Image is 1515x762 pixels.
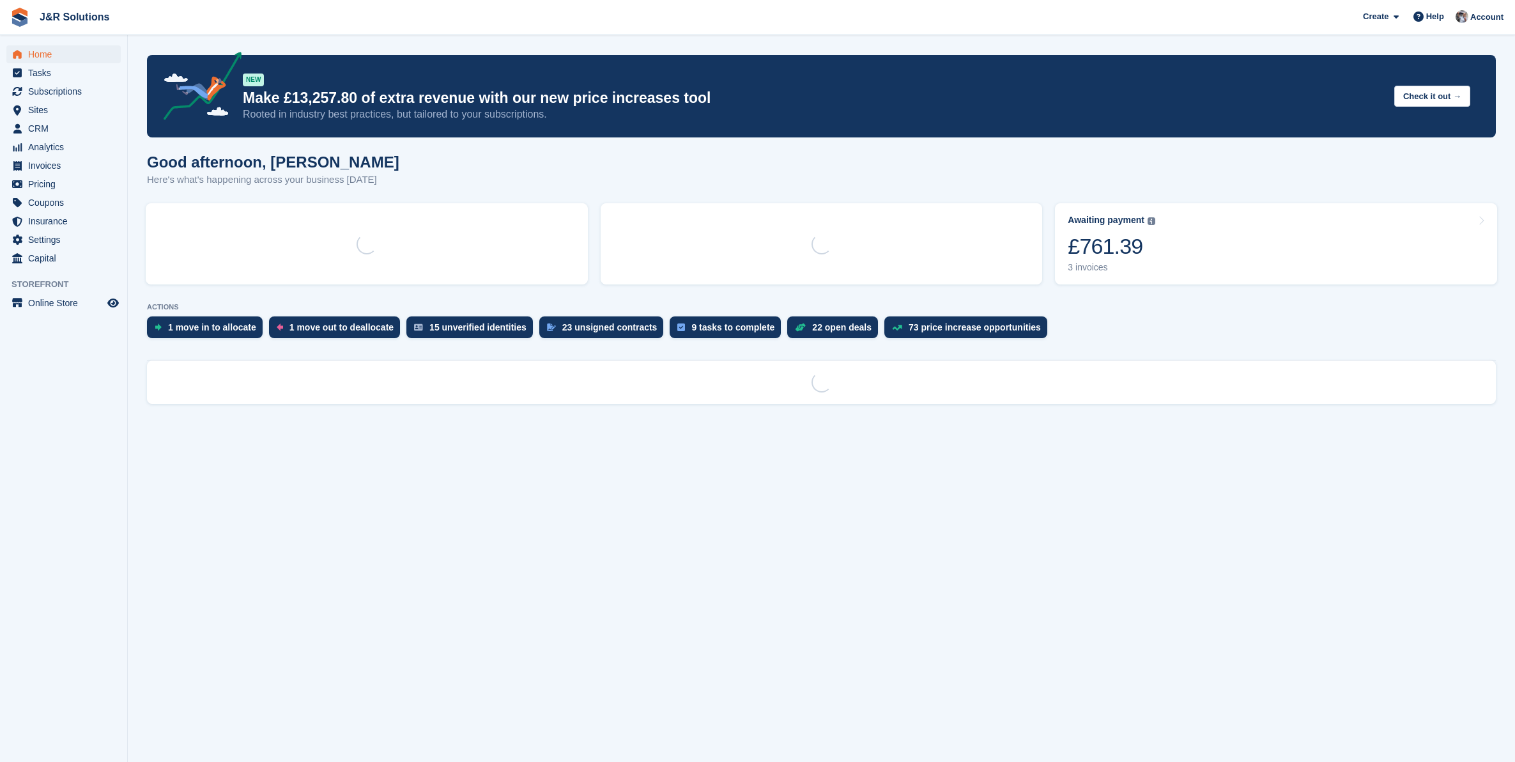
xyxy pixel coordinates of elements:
span: Sites [28,101,105,119]
div: 1 move out to deallocate [289,322,394,332]
a: 9 tasks to complete [670,316,787,345]
span: Analytics [28,138,105,156]
div: NEW [243,74,264,86]
a: 23 unsigned contracts [539,316,670,345]
span: Online Store [28,294,105,312]
a: 1 move in to allocate [147,316,269,345]
a: menu [6,101,121,119]
a: menu [6,157,121,175]
p: Here's what's happening across your business [DATE] [147,173,399,187]
img: verify_identity-adf6edd0f0f0b5bbfe63781bf79b02c33cf7c696d77639b501bdc392416b5a36.svg [414,323,423,331]
div: 73 price increase opportunities [909,322,1041,332]
div: 3 invoices [1068,262,1155,273]
img: move_ins_to_allocate_icon-fdf77a2bb77ea45bf5b3d319d69a93e2d87916cf1d5bf7949dd705db3b84f3ca.svg [155,323,162,331]
span: Pricing [28,175,105,193]
img: stora-icon-8386f47178a22dfd0bd8f6a31ec36ba5ce8667c1dd55bd0f319d3a0aa187defe.svg [10,8,29,27]
a: menu [6,175,121,193]
span: Invoices [28,157,105,175]
span: Subscriptions [28,82,105,100]
img: price_increase_opportunities-93ffe204e8149a01c8c9dc8f82e8f89637d9d84a8eef4429ea346261dce0b2c0.svg [892,325,902,330]
div: 22 open deals [812,322,872,332]
a: 73 price increase opportunities [884,316,1054,345]
a: menu [6,231,121,249]
span: Storefront [12,278,127,291]
span: Tasks [28,64,105,82]
span: Create [1363,10,1388,23]
a: menu [6,294,121,312]
a: menu [6,194,121,212]
p: Make £13,257.80 of extra revenue with our new price increases tool [243,89,1384,107]
img: Steve Revell [1456,10,1468,23]
a: menu [6,249,121,267]
div: 15 unverified identities [429,322,527,332]
div: 9 tasks to complete [691,322,774,332]
div: 23 unsigned contracts [562,322,658,332]
a: menu [6,120,121,137]
span: Home [28,45,105,63]
span: Capital [28,249,105,267]
a: 1 move out to deallocate [269,316,406,345]
a: menu [6,138,121,156]
a: menu [6,64,121,82]
a: Awaiting payment £761.39 3 invoices [1055,203,1497,284]
button: Check it out → [1394,86,1470,107]
img: contract_signature_icon-13c848040528278c33f63329250d36e43548de30e8caae1d1a13099fd9432cc5.svg [547,323,556,331]
img: price-adjustments-announcement-icon-8257ccfd72463d97f412b2fc003d46551f7dbcb40ab6d574587a9cd5c0d94... [153,52,242,125]
span: CRM [28,120,105,137]
a: Preview store [105,295,121,311]
img: task-75834270c22a3079a89374b754ae025e5fb1db73e45f91037f5363f120a921f8.svg [677,323,685,331]
img: deal-1b604bf984904fb50ccaf53a9ad4b4a5d6e5aea283cecdc64d6e3604feb123c2.svg [795,323,806,332]
h1: Good afternoon, [PERSON_NAME] [147,153,399,171]
div: 1 move in to allocate [168,322,256,332]
a: J&R Solutions [35,6,114,27]
div: £761.39 [1068,233,1155,260]
img: move_outs_to_deallocate_icon-f764333ba52eb49d3ac5e1228854f67142a1ed5810a6f6cc68b1a99e826820c5.svg [277,323,283,331]
a: 22 open deals [787,316,884,345]
p: Rooted in industry best practices, but tailored to your subscriptions. [243,107,1384,121]
a: 15 unverified identities [406,316,539,345]
p: ACTIONS [147,303,1496,311]
span: Help [1426,10,1444,23]
img: icon-info-grey-7440780725fd019a000dd9b08b2336e03edf1995a4989e88bcd33f0948082b44.svg [1148,217,1155,225]
a: menu [6,82,121,100]
span: Settings [28,231,105,249]
span: Insurance [28,212,105,230]
span: Coupons [28,194,105,212]
a: menu [6,45,121,63]
span: Account [1470,11,1503,24]
div: Awaiting payment [1068,215,1144,226]
a: menu [6,212,121,230]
